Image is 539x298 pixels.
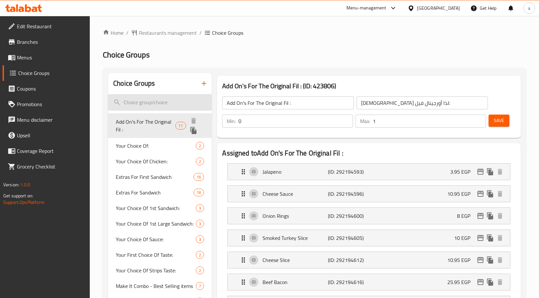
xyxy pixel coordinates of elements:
div: Choices [196,157,204,165]
li: Expand [222,205,516,227]
p: Jalapeno [263,168,328,176]
div: Menu-management [346,4,386,12]
span: Upsell [17,131,85,139]
div: Expand [228,274,510,290]
p: Smoked Turkey Slice [263,234,328,242]
h2: Choice Groups [113,79,155,88]
p: (ID: 292194593) [328,168,371,176]
a: Restaurants management [131,29,197,37]
p: Beef Bacon [263,278,328,286]
div: Expand [228,252,510,268]
div: Your Choice Of 1st Large Sandwich:3 [108,216,212,231]
span: 1.0.0 [20,180,30,189]
li: Expand [222,227,516,249]
button: edit [476,277,485,287]
nav: breadcrumb [103,29,526,37]
span: Choice Groups [18,69,85,77]
li: / [126,29,128,37]
p: (ID: 292194605) [328,234,371,242]
button: delete [495,277,505,287]
div: Extras For Sandwich16 [108,185,212,200]
button: duplicate [189,126,198,135]
a: Support.OpsPlatform [3,198,45,206]
button: delete [495,255,505,265]
button: edit [476,189,485,199]
a: Grocery Checklist [3,159,90,174]
button: Save [489,115,509,127]
div: Expand [228,208,510,224]
span: Menu disclaimer [17,116,85,124]
span: Restaurants management [139,29,197,37]
a: Upsell [3,128,90,143]
div: Your Choice Of Chicken:2 [108,154,212,169]
span: Edit Restaurant [17,22,85,30]
p: 10.95 EGP [447,190,476,198]
button: edit [476,233,485,243]
div: Your Choice Of Strips Taste:2 [108,263,212,278]
span: Coverage Report [17,147,85,155]
div: Your Choice Of Sauce:3 [108,231,212,247]
div: Choices [196,267,204,274]
span: Choice Groups [103,47,150,62]
span: Add On's For The Original Fil : [116,118,175,133]
p: Cheese Slice [263,256,328,264]
p: Max: [360,117,370,125]
span: Your Choice Of 1st Large Sandwich: [116,220,196,228]
li: Expand [222,249,516,271]
span: Make It Combo - Best Selling items [116,282,196,290]
p: (ID: 292194612) [328,256,371,264]
button: delete [495,233,505,243]
li: Expand [222,271,516,293]
a: Choice Groups [3,65,90,81]
a: Menus [3,50,90,65]
button: duplicate [485,211,495,221]
div: Choices [194,173,204,181]
span: 3 [196,205,204,211]
button: delete [495,167,505,177]
span: Promotions [17,100,85,108]
button: edit [476,167,485,177]
span: Your Choice Of Chicken: [116,157,196,165]
span: 16 [194,190,204,196]
span: Your Choice Of 1st Sandwich: [116,204,196,212]
span: Version: [3,180,19,189]
div: Make It Combo - Best Selling items7 [108,278,212,294]
p: Onion Rings [263,212,328,220]
span: 16 [194,174,204,180]
div: Choices [196,204,204,212]
h2: Assigned to Add On's For The Original Fil : [222,148,516,158]
div: Choices [194,189,204,196]
span: Menus [17,54,85,61]
span: Save [494,117,504,125]
span: Choice Groups [212,29,243,37]
div: Your First Choice Of Taste:2 [108,247,212,263]
p: 3.95 EGP [450,168,476,176]
span: Extras For First Sandwich [116,173,194,181]
input: search [108,94,212,111]
p: 8 EGP [457,212,476,220]
div: Choices [196,220,204,228]
p: Min: [227,117,236,125]
div: Your Choice Of:2 [108,138,212,154]
span: a [528,5,530,12]
button: duplicate [485,233,495,243]
button: delete [189,116,198,126]
span: Extras For Sandwich [116,189,194,196]
button: duplicate [485,277,495,287]
span: 3 [196,221,204,227]
span: 2 [196,143,204,149]
div: Your Choice Of 1st Sandwich:3 [108,200,212,216]
p: Cheese Sauce [263,190,328,198]
div: Expand [228,164,510,180]
span: Branches [17,38,85,46]
button: duplicate [485,189,495,199]
li: Expand [222,183,516,205]
div: Choices [175,122,186,130]
p: 25.95 EGP [447,278,476,286]
span: 2 [196,158,204,165]
div: Choices [196,235,204,243]
span: 2 [196,252,204,258]
a: Promotions [3,96,90,112]
div: Choices [196,142,204,150]
div: Extras For First Sandwich16 [108,169,212,185]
